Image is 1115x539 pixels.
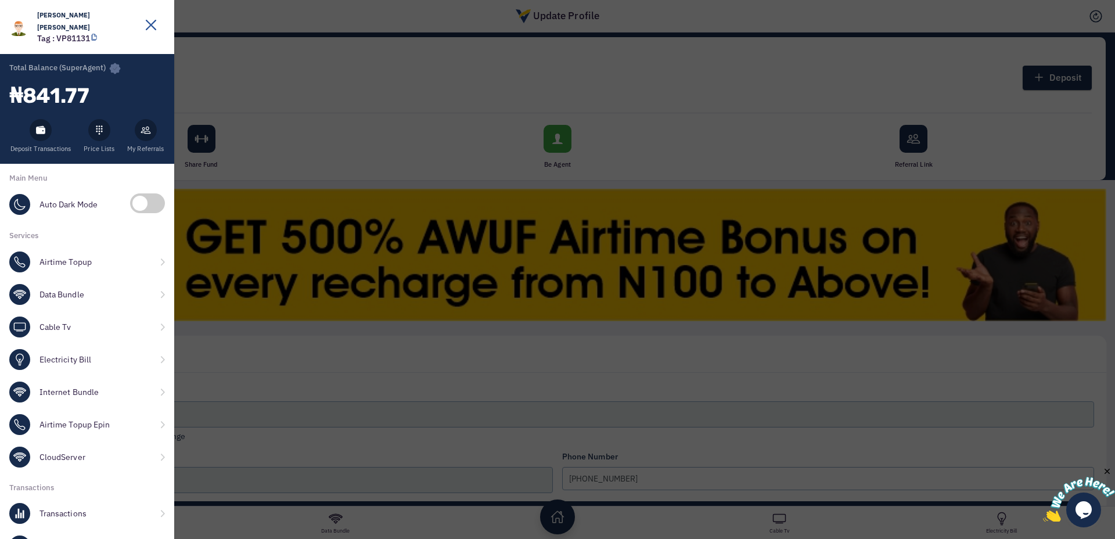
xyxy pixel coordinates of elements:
div: My Referrals [127,119,164,152]
div: Airtime Topup Epin [39,419,153,430]
div: Data Bundle [39,289,153,300]
div: Total Balance (SuperAgent) [9,58,165,80]
div: Auto Dark Mode [39,199,98,210]
div: CloudServer [39,452,153,462]
a: Deposit Transactions [9,113,72,158]
div: Cable Tv [39,322,153,332]
div: Deposit Transactions [10,119,71,152]
a: My Referrals [126,113,165,158]
div: Price Lists [84,119,114,152]
iframe: chat widget [1043,466,1115,522]
div: Electricity Bill [39,354,153,365]
div: Transactions [39,508,153,519]
a: Price Lists [82,113,116,158]
small: [PERSON_NAME] [PERSON_NAME] [37,11,91,31]
h1: ₦841.77 [9,85,165,106]
strong: Tag : VP81131 [37,33,132,45]
div: Internet Bundle [39,387,153,397]
div: Airtime Topup [39,257,153,267]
